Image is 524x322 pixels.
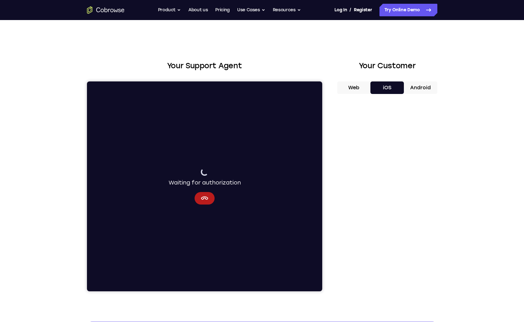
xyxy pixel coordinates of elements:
[370,81,404,94] button: iOS
[237,4,265,16] button: Use Cases
[337,81,371,94] button: Web
[379,4,437,16] a: Try Online Demo
[273,4,301,16] button: Resources
[108,111,128,123] button: Cancel
[215,4,230,16] a: Pricing
[354,4,372,16] a: Register
[337,60,437,71] h2: Your Customer
[349,6,351,14] span: /
[87,6,125,14] a: Go to the home page
[404,81,437,94] button: Android
[87,60,322,71] h2: Your Support Agent
[158,4,181,16] button: Product
[334,4,347,16] a: Log In
[87,81,322,291] iframe: Agent
[188,4,208,16] a: About us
